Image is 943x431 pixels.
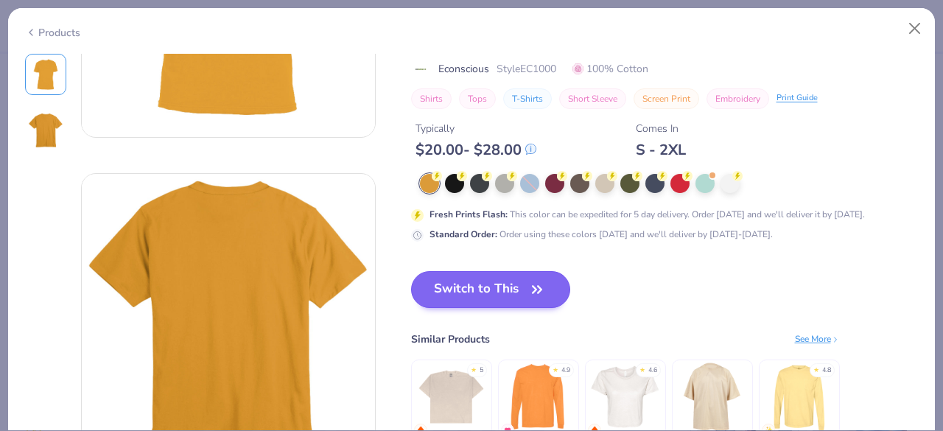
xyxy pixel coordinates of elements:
div: Typically [416,121,536,136]
div: Order using these colors [DATE] and we'll deliver by [DATE]-[DATE]. [430,228,773,241]
div: Comes In [636,121,686,136]
button: Embroidery [707,88,769,109]
span: Style EC1000 [497,61,556,77]
strong: Standard Order : [430,228,497,240]
button: Shirts [411,88,452,109]
div: 5 [480,365,483,376]
div: 4.8 [822,365,831,376]
div: 4.9 [561,365,570,376]
button: Screen Print [634,88,699,109]
div: 4.6 [648,365,657,376]
div: $ 20.00 - $ 28.00 [416,141,536,159]
div: See More [795,332,840,346]
img: brand logo [411,63,431,75]
div: This color can be expedited for 5 day delivery. Order [DATE] and we'll deliver it by [DATE]. [430,208,865,221]
img: Back [28,113,63,148]
button: Close [901,15,929,43]
div: ★ [553,365,558,371]
div: ★ [471,365,477,371]
img: Front [28,57,63,92]
button: Switch to This [411,271,571,308]
div: Products [25,25,80,41]
span: 100% Cotton [572,61,648,77]
span: Econscious [438,61,489,77]
strong: Fresh Prints Flash : [430,209,508,220]
button: Short Sleeve [559,88,626,109]
div: Similar Products [411,332,490,347]
div: ★ [813,365,819,371]
div: ★ [639,365,645,371]
div: Print Guide [777,92,818,105]
div: S - 2XL [636,141,686,159]
button: Tops [459,88,496,109]
button: T-Shirts [503,88,552,109]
